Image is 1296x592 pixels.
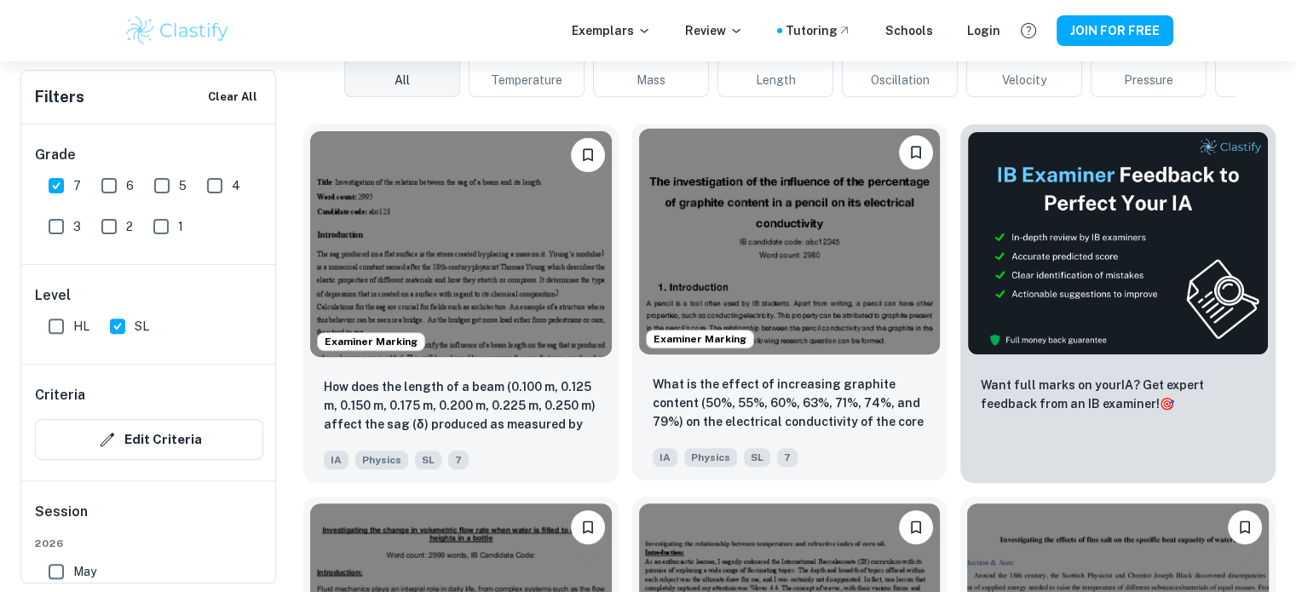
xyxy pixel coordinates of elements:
[324,377,598,435] p: How does the length of a beam (0.100 m, 0.125 m, 0.150 m, 0.175 m, 0.200 m, 0.225 m, 0.250 m) aff...
[684,448,737,467] span: Physics
[786,21,851,40] a: Tutoring
[415,451,441,469] span: SL
[310,131,612,357] img: Physics IA example thumbnail: How does the length of a beam (0.100 m,
[777,448,798,467] span: 7
[35,85,84,109] h6: Filters
[571,138,605,172] button: Please log in to bookmark exemplars
[303,124,619,483] a: Examiner MarkingPlease log in to bookmark exemplarsHow does the length of a beam (0.100 m, 0.125 ...
[1228,510,1262,544] button: Please log in to bookmark exemplars
[395,71,410,89] span: All
[1124,71,1173,89] span: Pressure
[1002,71,1046,89] span: Velocity
[572,21,651,40] p: Exemplars
[981,376,1255,413] p: Want full marks on your IA ? Get expert feedback from an IB examiner!
[653,448,677,467] span: IA
[1160,397,1174,411] span: 🎯
[960,124,1276,483] a: ThumbnailWant full marks on yourIA? Get expert feedback from an IB examiner!
[324,451,348,469] span: IA
[73,562,96,581] span: May
[744,448,770,467] span: SL
[318,334,424,349] span: Examiner Marking
[35,502,263,536] h6: Session
[35,419,263,460] button: Edit Criteria
[967,131,1269,355] img: Thumbnail
[647,331,753,347] span: Examiner Marking
[73,176,81,195] span: 7
[1014,16,1043,45] button: Help and Feedback
[204,84,262,110] button: Clear All
[491,71,562,89] span: Temperature
[126,217,133,236] span: 2
[124,14,232,48] img: Clastify logo
[35,536,263,551] span: 2026
[232,176,240,195] span: 4
[653,375,927,433] p: What is the effect of increasing graphite content (50%, 55%, 60%, 63%, 71%, 74%, and 79%) on the ...
[355,451,408,469] span: Physics
[639,129,941,354] img: Physics IA example thumbnail: What is the effect of increasing graphit
[179,176,187,195] span: 5
[885,21,933,40] a: Schools
[35,145,263,165] h6: Grade
[35,285,263,306] h6: Level
[756,71,796,89] span: Length
[126,176,134,195] span: 6
[73,217,81,236] span: 3
[632,124,948,483] a: Examiner MarkingPlease log in to bookmark exemplarsWhat is the effect of increasing graphite cont...
[685,21,743,40] p: Review
[899,510,933,544] button: Please log in to bookmark exemplars
[1057,15,1173,46] button: JOIN FOR FREE
[899,135,933,170] button: Please log in to bookmark exemplars
[967,21,1000,40] a: Login
[35,385,85,405] h6: Criteria
[73,317,89,336] span: HL
[448,451,469,469] span: 7
[178,217,183,236] span: 1
[571,510,605,544] button: Please log in to bookmark exemplars
[871,71,930,89] span: Oscillation
[135,317,149,336] span: SL
[636,71,665,89] span: Mass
